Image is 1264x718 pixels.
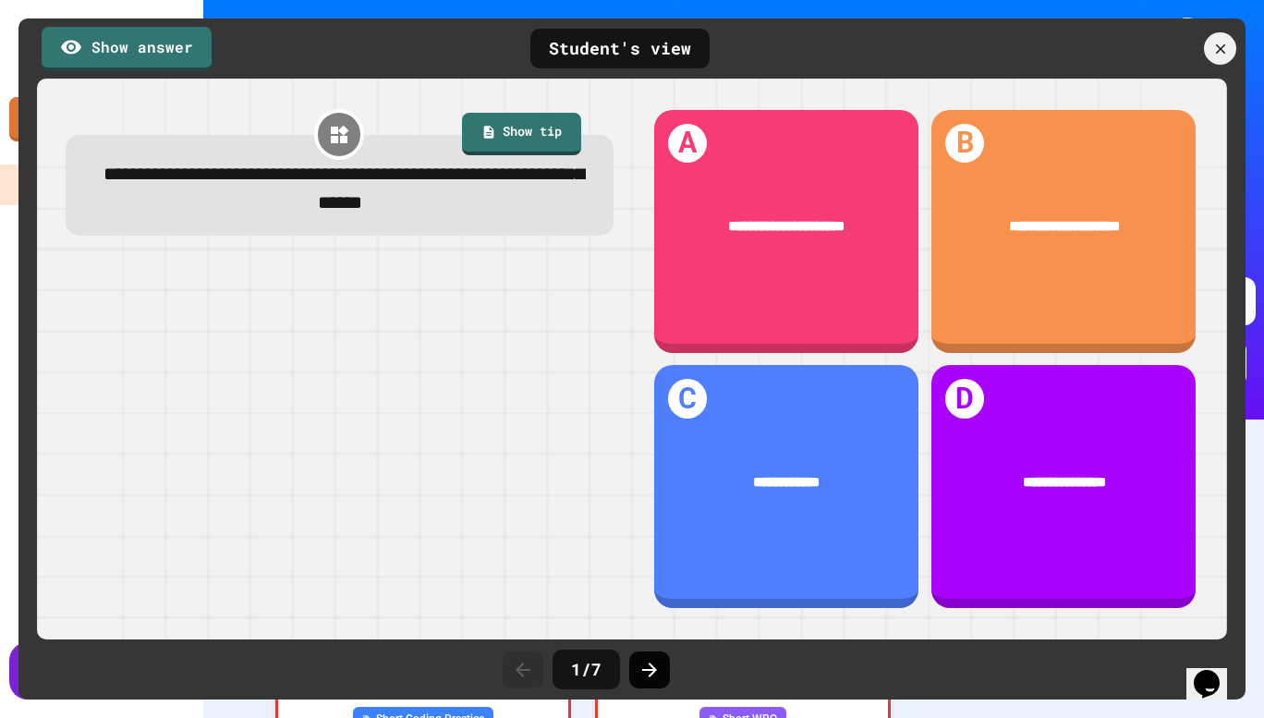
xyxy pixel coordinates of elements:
h1: C [668,379,708,419]
h1: B [945,124,985,164]
a: Show tip [462,113,580,155]
iframe: chat widget [1186,644,1246,700]
h1: D [945,379,985,419]
div: Student's view [530,29,710,68]
a: Show answer [42,27,212,71]
div: 1 / 7 [553,650,620,689]
h1: A [668,124,708,164]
